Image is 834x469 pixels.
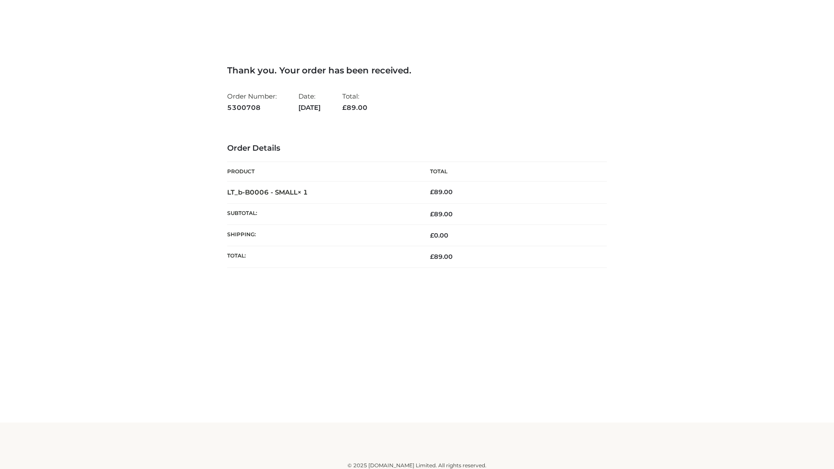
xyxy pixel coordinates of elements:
[227,203,417,225] th: Subtotal:
[430,210,453,218] span: 89.00
[430,188,453,196] bdi: 89.00
[342,103,367,112] span: 89.00
[298,89,321,115] li: Date:
[342,103,347,112] span: £
[227,65,607,76] h3: Thank you. Your order has been received.
[430,231,448,239] bdi: 0.00
[430,253,434,261] span: £
[298,188,308,196] strong: × 1
[430,231,434,239] span: £
[430,188,434,196] span: £
[227,246,417,268] th: Total:
[227,225,417,246] th: Shipping:
[298,102,321,113] strong: [DATE]
[342,89,367,115] li: Total:
[430,253,453,261] span: 89.00
[430,210,434,218] span: £
[227,144,607,153] h3: Order Details
[227,188,308,196] strong: LT_b-B0006 - SMALL
[227,102,277,113] strong: 5300708
[227,162,417,182] th: Product
[227,89,277,115] li: Order Number:
[417,162,607,182] th: Total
